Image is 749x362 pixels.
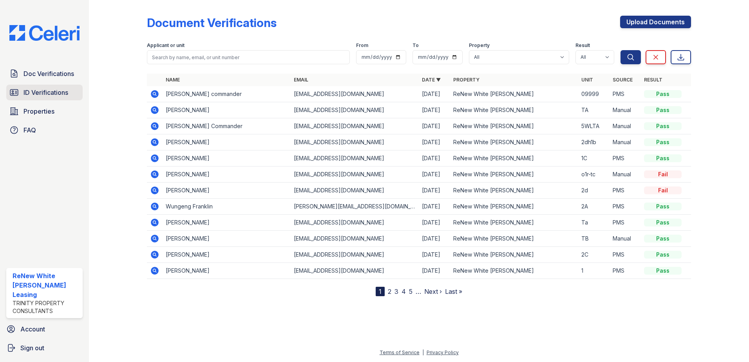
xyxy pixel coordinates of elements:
td: [EMAIL_ADDRESS][DOMAIN_NAME] [291,167,419,183]
div: Fail [644,186,682,194]
td: ReNew White [PERSON_NAME] [450,231,578,247]
td: ReNew White [PERSON_NAME] [450,247,578,263]
a: Terms of Service [380,349,420,355]
span: Sign out [20,343,44,353]
td: Manual [610,167,641,183]
td: ReNew White [PERSON_NAME] [450,118,578,134]
a: Email [294,77,308,83]
td: 5WLTA [578,118,610,134]
a: Account [3,321,86,337]
td: ReNew White [PERSON_NAME] [450,134,578,150]
label: Applicant or unit [147,42,185,49]
a: 4 [402,288,406,295]
a: FAQ [6,122,83,138]
td: [EMAIL_ADDRESS][DOMAIN_NAME] [291,118,419,134]
td: ReNew White [PERSON_NAME] [450,199,578,215]
td: Manual [610,134,641,150]
td: 09999 [578,86,610,102]
td: [DATE] [419,86,450,102]
td: [EMAIL_ADDRESS][DOMAIN_NAME] [291,247,419,263]
td: PMS [610,215,641,231]
div: Pass [644,90,682,98]
td: [PERSON_NAME] Commander [163,118,291,134]
td: [EMAIL_ADDRESS][DOMAIN_NAME] [291,134,419,150]
td: 2C [578,247,610,263]
a: Source [613,77,633,83]
td: Ta [578,215,610,231]
a: Result [644,77,662,83]
td: PMS [610,199,641,215]
label: To [412,42,419,49]
td: [EMAIL_ADDRESS][DOMAIN_NAME] [291,215,419,231]
span: FAQ [24,125,36,135]
a: Unit [581,77,593,83]
a: 5 [409,288,412,295]
div: Pass [644,235,682,243]
div: Pass [644,138,682,146]
label: From [356,42,368,49]
span: … [416,287,421,296]
td: [EMAIL_ADDRESS][DOMAIN_NAME] [291,231,419,247]
td: TB [578,231,610,247]
td: [PERSON_NAME] [163,231,291,247]
a: Date ▼ [422,77,441,83]
div: 1 [376,287,385,296]
td: [EMAIL_ADDRESS][DOMAIN_NAME] [291,150,419,167]
td: [DATE] [419,263,450,279]
td: PMS [610,183,641,199]
div: Fail [644,170,682,178]
td: ReNew White [PERSON_NAME] [450,150,578,167]
td: [DATE] [419,118,450,134]
span: Account [20,324,45,334]
div: | [422,349,424,355]
td: [DATE] [419,167,450,183]
td: ReNew White [PERSON_NAME] [450,183,578,199]
td: PMS [610,150,641,167]
label: Property [469,42,490,49]
a: Upload Documents [620,16,691,28]
button: Sign out [3,340,86,356]
td: [PERSON_NAME] [163,150,291,167]
a: 2 [388,288,391,295]
a: Doc Verifications [6,66,83,81]
td: Manual [610,102,641,118]
td: [DATE] [419,231,450,247]
td: o1r-tc [578,167,610,183]
td: [PERSON_NAME] [163,167,291,183]
td: ReNew White [PERSON_NAME] [450,263,578,279]
div: Pass [644,267,682,275]
input: Search by name, email, or unit number [147,50,350,64]
a: Properties [6,103,83,119]
td: [PERSON_NAME] commander [163,86,291,102]
div: Pass [644,251,682,259]
td: [PERSON_NAME] [163,247,291,263]
td: [EMAIL_ADDRESS][DOMAIN_NAME] [291,263,419,279]
td: [PERSON_NAME] [163,134,291,150]
td: TA [578,102,610,118]
a: ID Verifications [6,85,83,100]
td: Manual [610,231,641,247]
td: [EMAIL_ADDRESS][DOMAIN_NAME] [291,183,419,199]
td: [DATE] [419,199,450,215]
td: [DATE] [419,102,450,118]
span: Properties [24,107,54,116]
td: PMS [610,263,641,279]
td: 2dh1b [578,134,610,150]
div: Pass [644,203,682,210]
label: Result [575,42,590,49]
td: PMS [610,247,641,263]
td: [PERSON_NAME] [163,263,291,279]
img: CE_Logo_Blue-a8612792a0a2168367f1c8372b55b34899dd931a85d93a1a3d3e32e68fde9ad4.png [3,25,86,41]
a: Name [166,77,180,83]
span: ID Verifications [24,88,68,97]
td: [DATE] [419,183,450,199]
td: 1 [578,263,610,279]
td: ReNew White [PERSON_NAME] [450,215,578,231]
td: 1C [578,150,610,167]
a: Next › [424,288,442,295]
td: 2A [578,199,610,215]
td: Manual [610,118,641,134]
div: Pass [644,154,682,162]
span: Doc Verifications [24,69,74,78]
td: Wungeng Franklin [163,199,291,215]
